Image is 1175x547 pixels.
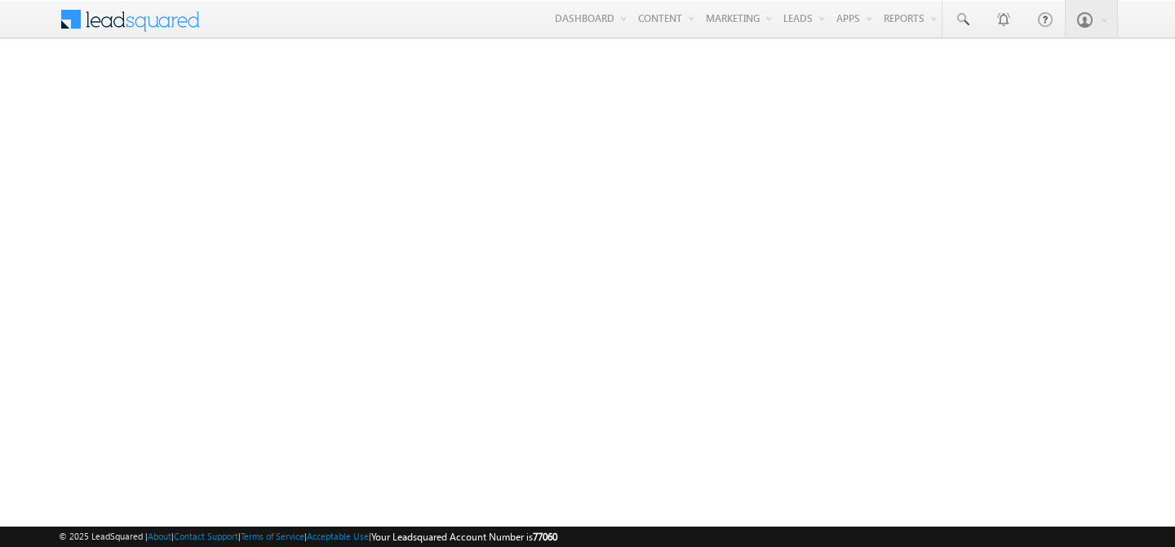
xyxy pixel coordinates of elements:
span: 77060 [533,531,557,543]
a: Terms of Service [241,531,304,541]
span: © 2025 LeadSquared | | | | | [59,529,557,545]
a: Acceptable Use [307,531,369,541]
a: Contact Support [174,531,238,541]
a: About [148,531,171,541]
span: Your Leadsquared Account Number is [371,531,557,543]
